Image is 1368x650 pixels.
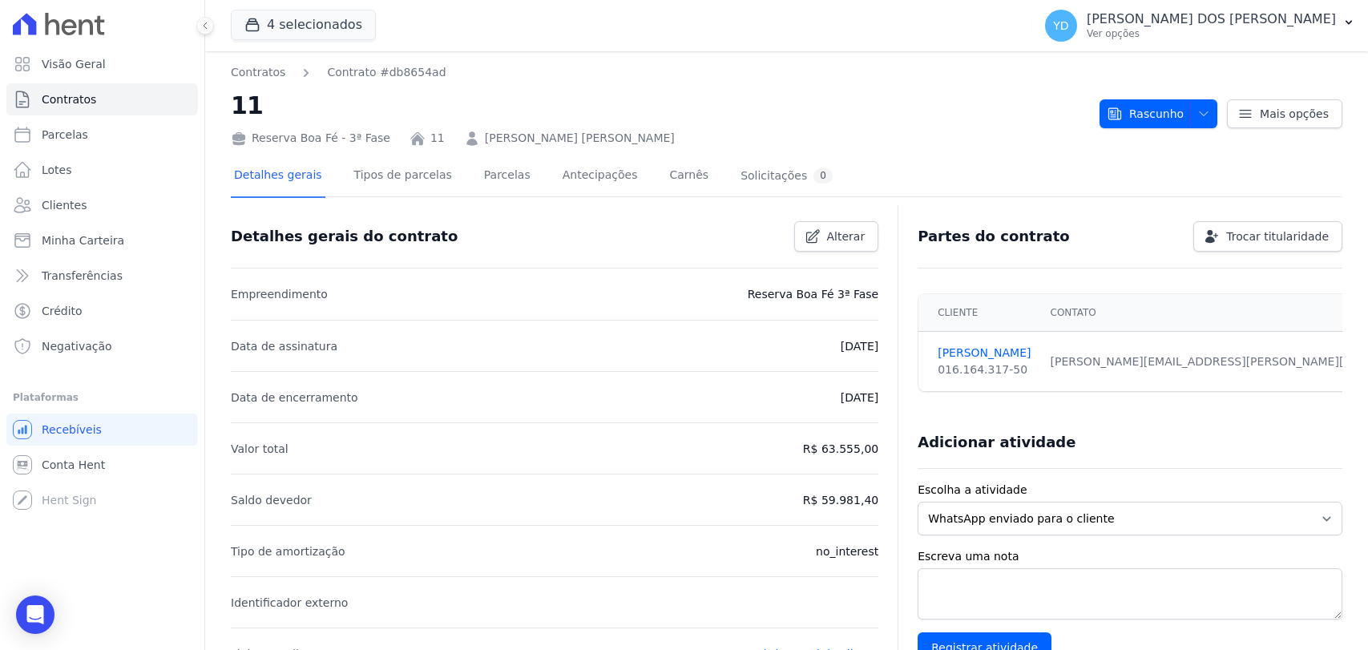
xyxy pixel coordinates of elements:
[1087,27,1336,40] p: Ver opções
[740,168,833,184] div: Solicitações
[803,439,878,458] p: R$ 63.555,00
[481,155,534,198] a: Parcelas
[231,439,289,458] p: Valor total
[918,227,1070,246] h3: Partes do contrato
[231,227,458,246] h3: Detalhes gerais do contrato
[813,168,833,184] div: 0
[918,482,1342,499] label: Escolha a atividade
[42,162,72,178] span: Lotes
[231,337,337,356] p: Data de assinatura
[1193,221,1342,252] a: Trocar titularidade
[6,189,198,221] a: Clientes
[1227,99,1342,128] a: Mais opções
[6,83,198,115] a: Contratos
[231,130,390,147] div: Reserva Boa Fé - 3ª Fase
[231,64,446,81] nav: Breadcrumb
[918,433,1075,452] h3: Adicionar atividade
[42,268,123,284] span: Transferências
[6,224,198,256] a: Minha Carteira
[666,155,712,198] a: Carnês
[737,155,836,198] a: Solicitações0
[485,130,675,147] a: [PERSON_NAME] [PERSON_NAME]
[231,388,358,407] p: Data de encerramento
[231,491,312,510] p: Saldo devedor
[42,56,106,72] span: Visão Geral
[1053,20,1068,31] span: YD
[6,414,198,446] a: Recebíveis
[42,232,124,248] span: Minha Carteira
[918,294,1040,332] th: Cliente
[6,119,198,151] a: Parcelas
[1032,3,1368,48] button: YD [PERSON_NAME] DOS [PERSON_NAME] Ver opções
[16,595,54,634] div: Open Intercom Messenger
[6,260,198,292] a: Transferências
[938,345,1031,361] a: [PERSON_NAME]
[1226,228,1329,244] span: Trocar titularidade
[351,155,455,198] a: Tipos de parcelas
[231,87,1087,123] h2: 11
[6,449,198,481] a: Conta Hent
[13,388,192,407] div: Plataformas
[816,542,878,561] p: no_interest
[42,338,112,354] span: Negativação
[1107,99,1184,128] span: Rascunho
[827,228,866,244] span: Alterar
[42,127,88,143] span: Parcelas
[430,130,445,147] a: 11
[1087,11,1336,27] p: [PERSON_NAME] DOS [PERSON_NAME]
[794,221,879,252] a: Alterar
[231,64,285,81] a: Contratos
[748,285,878,304] p: Reserva Boa Fé 3ª Fase
[918,548,1342,565] label: Escreva uma nota
[841,388,878,407] p: [DATE]
[231,542,345,561] p: Tipo de amortização
[231,285,328,304] p: Empreendimento
[42,457,105,473] span: Conta Hent
[841,337,878,356] p: [DATE]
[231,10,376,40] button: 4 selecionados
[231,155,325,198] a: Detalhes gerais
[6,154,198,186] a: Lotes
[559,155,641,198] a: Antecipações
[42,303,83,319] span: Crédito
[327,64,446,81] a: Contrato #db8654ad
[231,593,348,612] p: Identificador externo
[938,361,1031,378] div: 016.164.317-50
[42,197,87,213] span: Clientes
[42,422,102,438] span: Recebíveis
[6,295,198,327] a: Crédito
[6,48,198,80] a: Visão Geral
[803,491,878,510] p: R$ 59.981,40
[1100,99,1217,128] button: Rascunho
[6,330,198,362] a: Negativação
[231,64,1087,81] nav: Breadcrumb
[42,91,96,107] span: Contratos
[1260,106,1329,122] span: Mais opções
